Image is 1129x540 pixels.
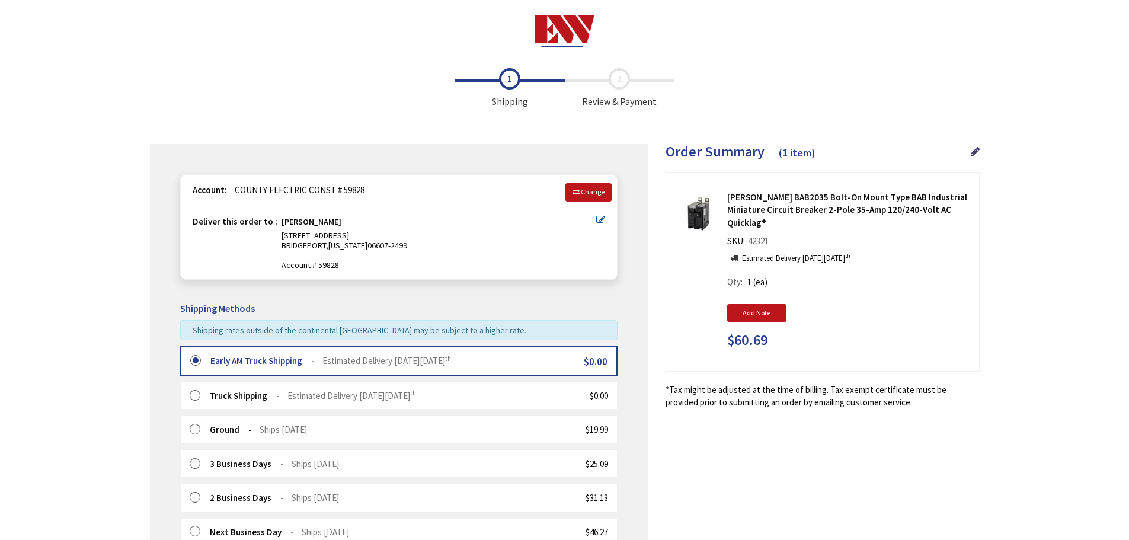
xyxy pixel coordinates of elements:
[753,276,767,287] span: (ea)
[565,68,674,108] span: Review & Payment
[282,240,328,251] span: BRIDGEPORT,
[727,235,772,251] div: SKU:
[229,184,364,196] span: COUNTY ELECTRIC CONST # 59828
[410,389,416,397] sup: th
[260,424,307,435] span: Ships [DATE]
[455,68,565,108] span: Shipping
[666,384,980,409] : *Tax might be adjusted at the time of billing. Tax exempt certificate must be provided prior to s...
[581,187,605,196] span: Change
[666,142,765,161] span: Order Summary
[745,235,772,247] span: 42321
[727,276,741,287] span: Qty
[287,390,416,401] span: Estimated Delivery [DATE][DATE]
[292,492,339,503] span: Ships [DATE]
[282,260,596,270] span: Account # 59828
[586,492,608,503] span: $31.13
[193,184,227,196] strong: Account:
[328,240,367,251] span: [US_STATE]
[302,526,349,538] span: Ships [DATE]
[586,458,608,469] span: $25.09
[367,240,407,251] span: 06607-2499
[747,276,751,287] span: 1
[584,355,607,368] span: $0.00
[210,355,315,366] strong: Early AM Truck Shipping
[680,196,717,232] img: Eaton BAB2035 Bolt-On Mount Type BAB Industrial Miniature Circuit Breaker 2-Pole 35-Amp 120/240-V...
[210,390,280,401] strong: Truck Shipping
[1014,507,1093,537] iframe: Opens a widget where you can find more information
[586,424,608,435] span: $19.99
[180,303,618,314] h5: Shipping Methods
[742,253,850,264] p: Estimated Delivery [DATE][DATE]
[535,15,594,47] img: Electrical Wholesalers, Inc.
[727,191,970,229] strong: [PERSON_NAME] BAB2035 Bolt-On Mount Type BAB Industrial Miniature Circuit Breaker 2-Pole 35-Amp 1...
[210,526,294,538] strong: Next Business Day
[210,424,252,435] strong: Ground
[565,183,612,201] a: Change
[282,217,341,231] strong: [PERSON_NAME]
[193,216,277,227] strong: Deliver this order to :
[210,492,284,503] strong: 2 Business Days
[845,252,850,260] sup: th
[586,526,608,538] span: $46.27
[282,230,349,241] span: [STREET_ADDRESS]
[779,146,815,159] span: (1 item)
[193,325,526,335] span: Shipping rates outside of the continental [GEOGRAPHIC_DATA] may be subject to a higher rate.
[210,458,284,469] strong: 3 Business Days
[322,355,451,366] span: Estimated Delivery [DATE][DATE]
[590,390,608,401] span: $0.00
[727,333,767,348] span: $60.69
[292,458,339,469] span: Ships [DATE]
[445,354,451,363] sup: th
